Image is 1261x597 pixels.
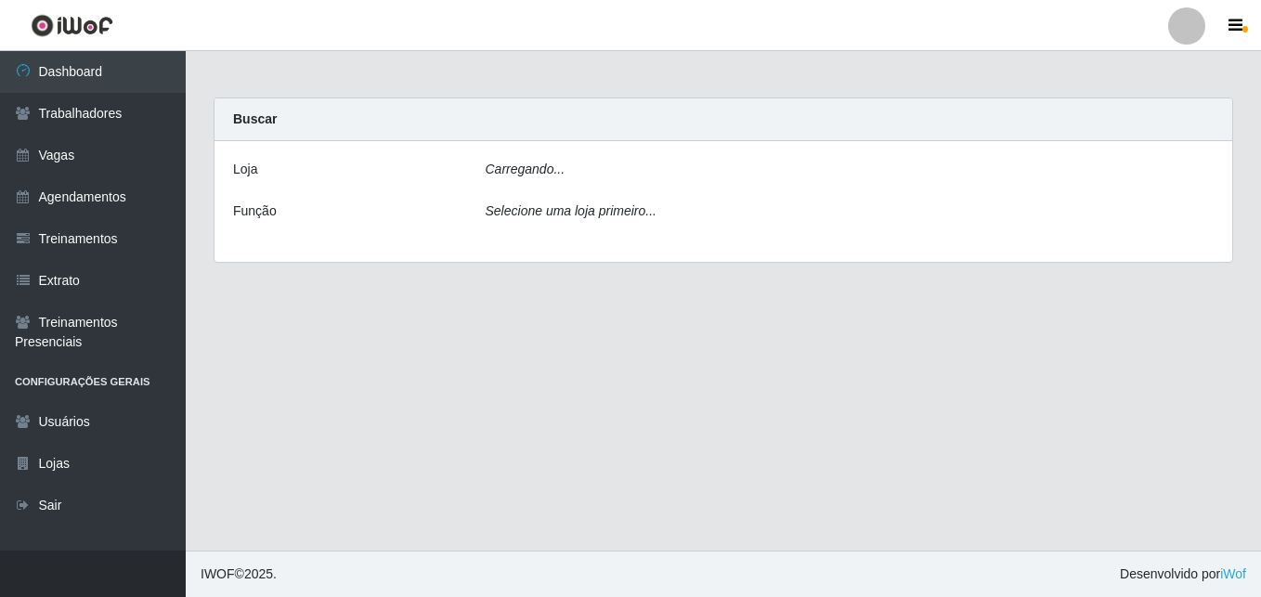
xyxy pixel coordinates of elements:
[486,162,565,176] i: Carregando...
[1120,565,1246,584] span: Desenvolvido por
[201,566,235,581] span: IWOF
[31,14,113,37] img: CoreUI Logo
[201,565,277,584] span: © 2025 .
[233,201,277,221] label: Função
[486,203,656,218] i: Selecione uma loja primeiro...
[233,160,257,179] label: Loja
[233,111,277,126] strong: Buscar
[1220,566,1246,581] a: iWof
